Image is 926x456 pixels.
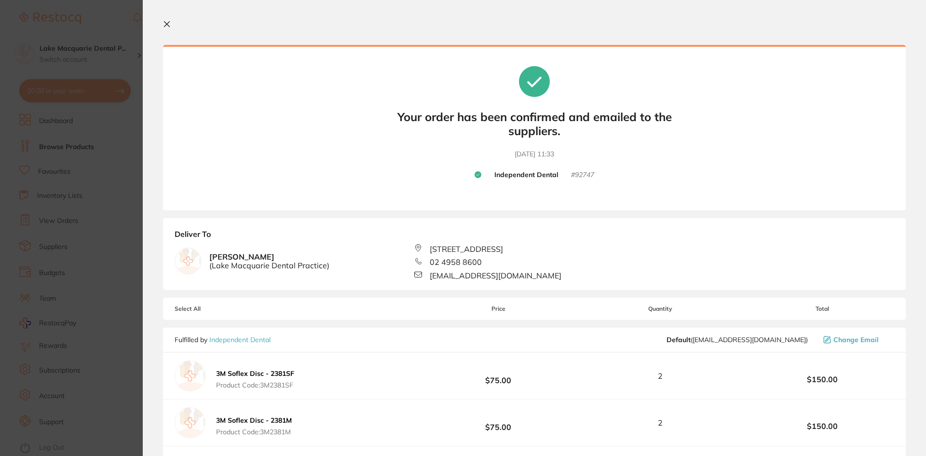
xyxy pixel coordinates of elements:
[658,372,663,380] span: 2
[213,369,297,389] button: 3M Soflex Disc - 2381SF Product Code:3M2381SF
[216,381,294,389] span: Product Code: 3M2381SF
[430,245,503,253] span: [STREET_ADDRESS]
[175,248,201,274] img: empty.jpg
[571,305,750,312] span: Quantity
[750,305,894,312] span: Total
[426,414,570,432] b: $75.00
[667,335,691,344] b: Default
[430,258,482,266] span: 02 4958 8600
[175,230,894,244] b: Deliver To
[209,252,329,270] b: [PERSON_NAME]
[175,360,205,391] img: empty.jpg
[426,367,570,385] b: $75.00
[426,305,570,312] span: Price
[820,335,894,344] button: Change Email
[390,110,679,138] b: Your order has been confirmed and emailed to the suppliers.
[213,416,295,436] button: 3M Soflex Disc - 2381M Product Code:3M2381M
[175,407,205,438] img: empty.jpg
[209,335,271,344] a: Independent Dental
[175,305,271,312] span: Select All
[833,336,879,344] span: Change Email
[430,271,561,280] span: [EMAIL_ADDRESS][DOMAIN_NAME]
[175,336,271,344] p: Fulfilled by
[209,261,329,270] span: ( Lake Macquarie Dental Practice )
[750,422,894,430] b: $150.00
[571,171,594,180] small: # 92747
[750,375,894,384] b: $150.00
[216,416,292,425] b: 3M Soflex Disc - 2381M
[216,428,292,436] span: Product Code: 3M2381M
[658,418,663,427] span: 2
[667,336,808,344] span: orders@independentdental.com.au
[216,369,294,378] b: 3M Soflex Disc - 2381SF
[494,171,558,180] b: Independent Dental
